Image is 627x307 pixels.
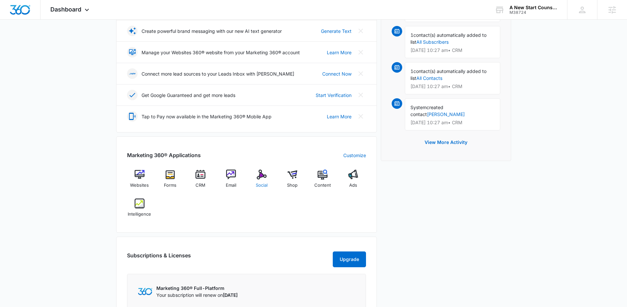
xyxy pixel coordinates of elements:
a: Forms [157,170,183,193]
button: Close [355,68,366,79]
p: Get Google Guaranteed and get more leads [142,92,235,99]
a: Intelligence [127,199,152,222]
a: Start Verification [316,92,352,99]
p: Tap to Pay now available in the Marketing 360® Mobile App [142,113,272,120]
p: [DATE] 10:27 am • CRM [410,120,495,125]
span: 1 [410,32,413,38]
span: 1 [410,68,413,74]
h2: Marketing 360® Applications [127,151,201,159]
p: Marketing 360® Full-Platform [156,285,238,292]
button: Close [355,111,366,122]
span: Dashboard [50,6,81,13]
button: Close [355,26,366,36]
a: Learn More [327,113,352,120]
span: contact(s) automatically added to list [410,32,486,45]
p: Create powerful brand messaging with our new AI text generator [142,28,282,35]
p: Manage your Websites 360® website from your Marketing 360® account [142,49,300,56]
p: Connect more lead sources to your Leads Inbox with [PERSON_NAME] [142,70,294,77]
a: [PERSON_NAME] [427,111,465,117]
span: Forms [164,182,176,189]
p: [DATE] 10:27 am • CRM [410,84,495,89]
button: Upgrade [333,251,366,267]
a: Connect Now [322,70,352,77]
button: Close [355,47,366,58]
button: Close [355,90,366,100]
span: CRM [196,182,205,189]
p: [DATE] 10:27 am • CRM [410,48,495,53]
span: System [410,105,427,110]
a: Learn More [327,49,352,56]
span: Email [226,182,236,189]
span: Content [314,182,331,189]
span: Shop [287,182,298,189]
a: Generate Text [321,28,352,35]
div: account id [509,10,558,15]
a: Customize [343,152,366,159]
span: [DATE] [223,292,238,298]
span: contact(s) automatically added to list [410,68,486,81]
img: Marketing 360 Logo [138,288,152,295]
a: All Subscribers [416,39,449,45]
span: Ads [349,182,357,189]
a: Social [249,170,274,193]
a: All Contacts [416,75,442,81]
a: Email [219,170,244,193]
a: Ads [341,170,366,193]
a: Websites [127,170,152,193]
span: Social [256,182,268,189]
span: Websites [130,182,149,189]
span: Intelligence [128,211,151,218]
p: Your subscription will renew on [156,292,238,298]
a: Content [310,170,335,193]
span: created contact [410,105,443,117]
div: account name [509,5,558,10]
a: CRM [188,170,213,193]
h2: Subscriptions & Licenses [127,251,191,265]
button: View More Activity [418,134,474,150]
a: Shop [279,170,305,193]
